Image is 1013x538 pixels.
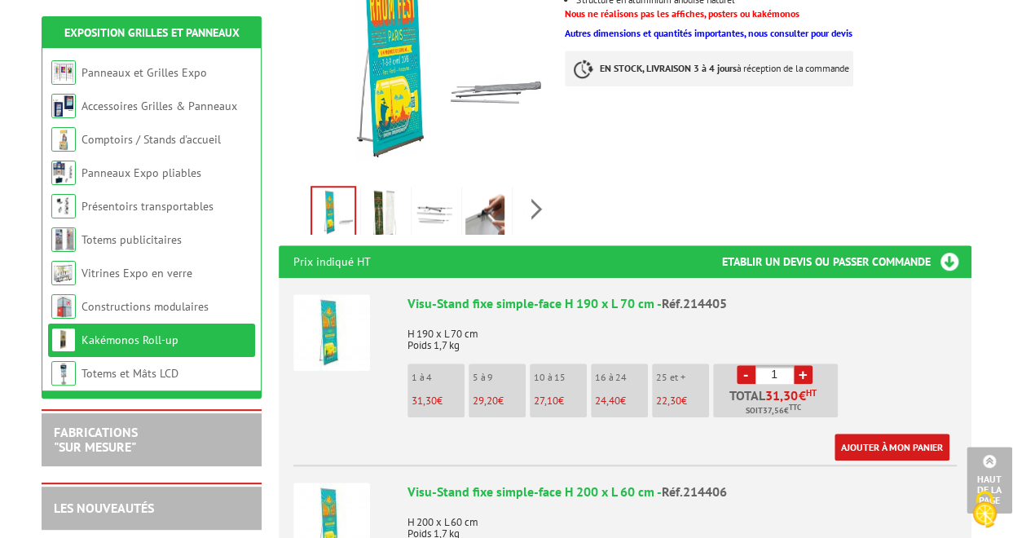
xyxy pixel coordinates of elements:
img: Panneaux et Grilles Expo [51,60,76,85]
img: Visu-Stand fixe simple-face H 190 x L 70 cm [293,294,370,371]
img: 214405_visu-stand-simple-face-6.jpg [364,189,403,240]
div: Visu-Stand fixe simple-face H 190 x L 70 cm - [407,294,957,313]
p: 10 à 15 [534,372,587,383]
p: 25 et + [656,372,709,383]
p: € [534,395,587,407]
font: Nous ne réalisons pas les affiches, posters ou kakémonos [565,7,799,20]
p: à réception de la commande [565,51,853,86]
p: 1 à 4 [412,372,465,383]
img: Totems publicitaires [51,227,76,252]
img: Constructions modulaires [51,294,76,319]
span: 27,10 [534,394,558,408]
p: H 190 x L 70 cm Poids 1,7 kg [407,317,957,351]
img: 214405_visu-stand-simple-face-1.jpg [415,189,454,240]
p: € [412,395,465,407]
img: Vitrines Expo en verre [51,261,76,285]
a: Haut de la page [967,447,1012,514]
a: Totems et Mâts LCD [81,366,178,381]
p: € [656,395,709,407]
a: + [794,365,813,384]
h3: Etablir un devis ou passer commande [722,245,971,278]
img: Totems et Mâts LCD [51,361,76,386]
span: 29,20 [473,394,498,408]
p: Total [717,389,838,417]
a: Constructions modulaires [81,299,209,314]
a: FABRICATIONS"Sur Mesure" [54,424,138,455]
a: Accessoires Grilles & Panneaux [81,99,237,113]
span: Next [529,196,544,223]
a: Totems publicitaires [81,232,182,247]
p: € [595,395,648,407]
span: Réf.214406 [662,483,727,500]
span: € [799,389,806,402]
span: 37,56 [763,404,784,417]
a: Vitrines Expo en verre [81,266,192,280]
a: Ajouter à mon panier [835,434,949,461]
a: LES NOUVEAUTÉS [54,500,154,516]
a: Autres dimensions et quantités importantes, nous consulter pour devis [565,27,852,39]
p: 5 à 9 [473,372,526,383]
a: Comptoirs / Stands d'accueil [81,132,221,147]
p: 16 à 24 [595,372,648,383]
a: Panneaux et Grilles Expo [81,65,207,80]
span: 22,30 [656,394,681,408]
sup: HT [806,387,817,399]
span: Soit € [746,404,801,417]
img: Kakémonos Roll-up [51,328,76,352]
p: € [473,395,526,407]
a: - [737,365,755,384]
a: Kakémonos Roll-up [81,333,178,347]
a: Exposition Grilles et Panneaux [64,25,240,40]
img: 214405_visu-stand-simple-face-4.jpg [465,189,504,240]
a: Panneaux Expo pliables [81,165,201,180]
span: Réf.214405 [662,295,727,311]
div: Visu-Stand fixe simple-face H 200 x L 60 cm - [407,483,957,501]
img: 214405_visu-stand-simple-face-2.jpg [516,189,555,240]
a: Présentoirs transportables [81,199,214,214]
sup: TTC [789,403,801,412]
p: Prix indiqué HT [293,245,371,278]
img: Accessoires Grilles & Panneaux [51,94,76,118]
span: 24,40 [595,394,620,408]
span: 31,30 [412,394,437,408]
span: 31,30 [765,389,799,402]
strong: EN STOCK, LIVRAISON 3 à 4 jours [600,62,737,74]
img: Présentoirs transportables [51,194,76,218]
button: Cookies (fenêtre modale) [956,483,1013,538]
img: Cookies (fenêtre modale) [964,489,1005,530]
img: Panneaux Expo pliables [51,161,76,185]
img: exposition_et_panneaux_kakemonos_roll-up_kakemonos_housse_de_transport_souple.jpg [312,187,355,238]
img: Comptoirs / Stands d'accueil [51,127,76,152]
